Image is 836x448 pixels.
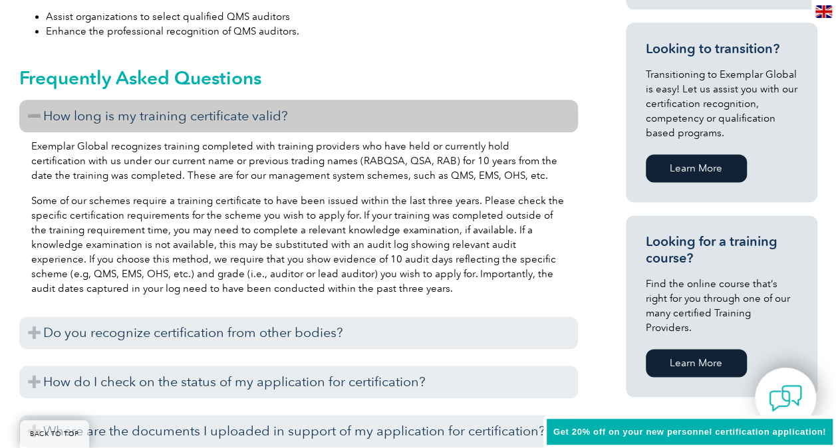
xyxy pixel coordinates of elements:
[815,5,832,18] img: en
[553,427,826,437] span: Get 20% off on your new personnel certification application!
[769,382,802,415] img: contact-chat.png
[46,9,578,24] li: Assist organizations to select qualified QMS auditors
[646,233,797,267] h3: Looking for a training course?
[646,67,797,140] p: Transitioning to Exemplar Global is easy! Let us assist you with our certification recognition, c...
[19,100,578,132] h3: How long is my training certificate valid?
[20,420,89,448] a: BACK TO TOP
[46,24,578,39] li: Enhance the professional recognition of QMS auditors.
[19,67,578,88] h2: Frequently Asked Questions
[646,41,797,57] h3: Looking to transition?
[19,316,578,349] h3: Do you recognize certification from other bodies?
[19,366,578,398] h3: How do I check on the status of my application for certification?
[646,349,747,377] a: Learn More
[31,139,566,183] p: Exemplar Global recognizes training completed with training providers who have held or currently ...
[31,193,566,296] p: Some of our schemes require a training certificate to have been issued within the last three year...
[19,415,578,447] h3: Where are the documents I uploaded in support of my application for certification?
[646,154,747,182] a: Learn More
[646,277,797,335] p: Find the online course that’s right for you through one of our many certified Training Providers.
